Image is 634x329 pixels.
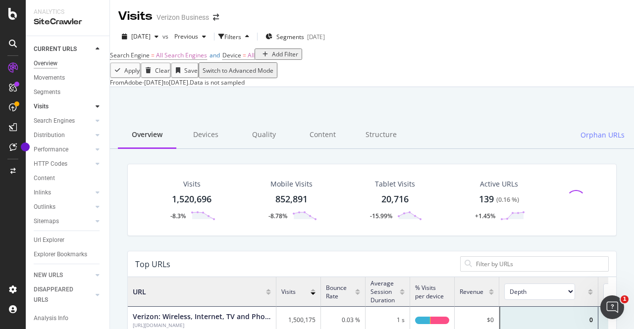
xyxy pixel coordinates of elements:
[213,14,219,21] div: arrow-right-arrow-left
[270,179,313,189] div: Mobile Visits
[352,122,410,149] div: Structure
[460,287,483,296] span: Revenue
[203,66,273,75] div: Switch to Advanced Mode
[141,62,171,78] button: Clear
[34,8,102,16] div: Analytics
[34,188,51,198] div: Inlinks
[370,279,395,304] span: Average Session Duration
[171,62,199,78] button: Save
[496,195,519,204] div: ( 0.16 % )
[34,101,93,112] a: Visits
[34,216,59,227] div: Sitemaps
[34,73,103,83] a: Movements
[34,101,49,112] div: Visits
[475,259,604,269] input: Filter by URLs
[276,33,304,41] span: Segments
[170,29,210,45] button: Previous
[34,159,93,169] a: HTTP Codes
[183,179,201,189] div: Visits
[133,312,271,322] div: Verizon: Wireless, Internet, TV and Phone Services | Official Site
[275,193,308,206] div: 852,891
[268,212,287,220] div: -8.78%
[110,78,245,87] div: From Adobe - to Data is not sampled
[255,48,302,60] button: Add Filter
[34,58,57,69] div: Overview
[326,283,350,300] span: Bounce Rate
[162,32,170,41] span: vs
[307,33,325,41] div: [DATE]
[248,51,255,59] span: All
[170,212,186,220] div: -8.3%
[131,32,151,41] span: 2025 Aug. 19th
[34,87,103,97] a: Segments
[34,188,93,198] a: Inlinks
[34,249,87,260] div: Explorer Bookmarks
[34,270,63,281] div: NEW URLS
[157,12,209,22] div: Verizon Business
[156,51,207,59] span: All Search Engines
[110,51,150,59] span: Search Engine
[222,51,241,59] span: Device
[34,144,93,155] a: Performance
[118,122,176,149] div: Overview
[144,78,163,87] div: [DATE]
[34,44,93,54] a: CURRENT URLS
[34,202,55,212] div: Outlinks
[169,78,190,87] div: [DATE] .
[262,29,329,45] button: Segments[DATE]
[581,130,625,140] span: Orphan URLs
[370,212,392,220] div: -15.99%
[293,122,352,149] div: Content
[110,62,141,78] button: Apply
[170,32,198,41] span: Previous
[621,295,629,303] span: 1
[34,173,103,184] a: Content
[243,51,246,59] span: =
[172,193,211,206] div: 1,520,696
[34,16,102,28] div: SiteCrawler
[34,235,103,245] a: Url Explorer
[381,193,409,206] div: 20,716
[34,144,68,155] div: Performance
[124,66,140,75] div: Apply
[34,235,64,245] div: Url Explorer
[151,51,155,59] span: =
[135,259,170,269] div: Top URLs
[34,159,67,169] div: HTTP Codes
[133,287,146,297] span: URL
[21,142,30,151] div: Tooltip anchor
[199,62,277,78] button: Switch to Advanced Mode
[475,212,495,220] div: +1.45%
[155,66,170,75] div: Clear
[176,122,235,149] div: Devices
[34,116,93,126] a: Search Engines
[184,66,198,75] div: Save
[224,33,241,41] div: Filters
[34,249,103,260] a: Explorer Bookmarks
[34,216,93,227] a: Sitemaps
[480,179,518,188] span: Active URLs
[210,51,220,59] span: and
[479,193,519,206] div: 139
[375,179,415,189] div: Tablet Visits
[118,8,153,25] div: Visits
[235,122,293,149] div: Quality
[218,29,253,45] button: Filters
[133,322,271,329] div: Verizon: Wireless, Internet, TV and Phone Services | Official Site
[600,295,624,319] iframe: Intercom live chat
[34,87,60,97] div: Segments
[272,50,298,58] div: Add Filter
[34,284,93,305] a: DISAPPEARED URLS
[34,130,65,141] div: Distribution
[34,173,55,184] div: Content
[34,284,84,305] div: DISAPPEARED URLS
[34,270,93,281] a: NEW URLS
[34,130,93,141] a: Distribution
[34,202,93,212] a: Outlinks
[504,283,583,300] span: [object Object]
[34,313,68,324] div: Analysis Info
[281,287,296,296] span: Visits
[34,44,77,54] div: CURRENT URLS
[34,116,75,126] div: Search Engines
[415,283,444,300] span: % Visits per device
